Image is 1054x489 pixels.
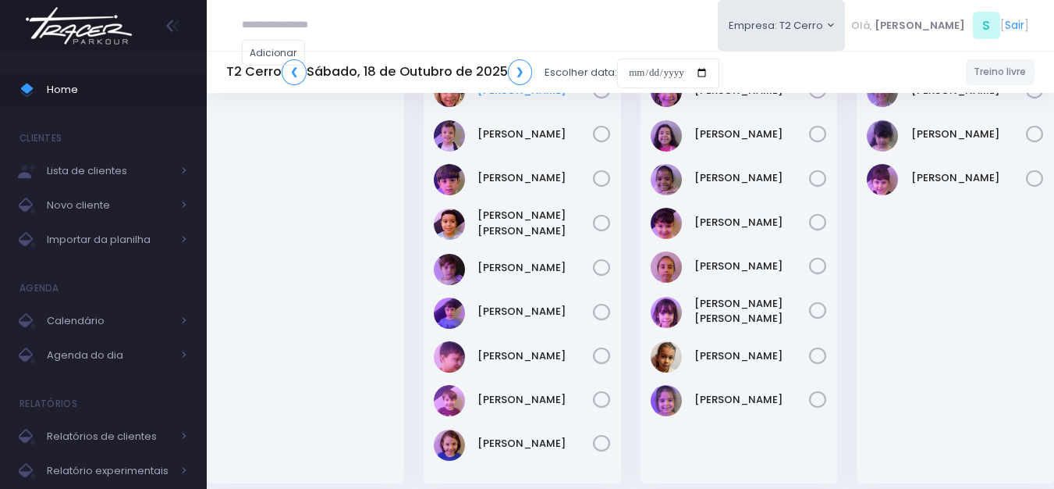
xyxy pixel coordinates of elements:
span: Lista de clientes [47,161,172,181]
span: Calendário [47,311,172,331]
span: Relatório experimentais [47,461,172,481]
img: Melissa Minotti [651,385,682,416]
span: Home [47,80,187,100]
span: Importar da planilha [47,230,172,250]
a: [PERSON_NAME] [694,348,810,364]
h4: Clientes [20,123,62,154]
span: S [973,12,1000,39]
a: [PERSON_NAME] [477,170,593,186]
a: ❯ [508,59,533,85]
img: Helena Maciel dos Santos [651,164,682,195]
img: Isabela Araújo Girotto [651,208,682,239]
a: [PERSON_NAME] [477,127,593,142]
img: Laura Oliveira Alves [651,252,682,283]
a: [PERSON_NAME] [694,215,810,230]
div: [ ] [845,8,1034,43]
img: Lucas Vidal [434,341,465,373]
img: Giovanna Silveira Barp [651,120,682,152]
a: [PERSON_NAME] [477,304,593,319]
span: Agenda do dia [47,345,172,366]
a: [PERSON_NAME] [PERSON_NAME] [694,296,810,327]
a: [PERSON_NAME] [477,348,593,364]
a: [PERSON_NAME] [477,392,593,408]
img: Gustavo Braga Janeiro Antunes [434,164,465,195]
img: Gabriel Afonso Frisch [434,120,465,152]
span: Olá, [851,18,872,34]
a: [PERSON_NAME] [477,436,593,452]
img: Laura Ximenes Zanini [867,164,898,195]
h5: T2 Cerro Sábado, 18 de Outubro de 2025 [226,59,532,85]
img: Luna de Barros Guerinaud [651,297,682,328]
h4: Relatórios [20,388,77,419]
img: Lucas Pesciallo [434,298,465,329]
img: Pedro Peloso [434,385,465,416]
a: [PERSON_NAME] [477,260,593,276]
span: Novo cliente [47,195,172,216]
h4: Agenda [20,273,59,304]
img: Isabela Sanseverino Curvo Candido Lima [867,120,898,152]
a: Adicionar [242,40,306,66]
a: Treino livre [966,59,1035,85]
a: [PERSON_NAME] [694,392,810,408]
span: Relatórios de clientes [47,427,172,447]
div: Escolher data: [226,55,719,91]
a: [PERSON_NAME] [911,170,1027,186]
a: [PERSON_NAME] [694,127,810,142]
a: [PERSON_NAME] [694,259,810,274]
img: Leonardo Ito Bueno Ramos [434,209,465,240]
span: [PERSON_NAME] [875,18,965,34]
a: [PERSON_NAME] [694,170,810,186]
a: [PERSON_NAME] [PERSON_NAME] [477,208,593,238]
img: Lorenzo Monte [434,254,465,285]
img: Maya Chinellato [651,341,682,373]
img: Ícaro Torres Longhi [434,430,465,461]
a: Sair [1005,17,1024,34]
a: [PERSON_NAME] [911,127,1027,142]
